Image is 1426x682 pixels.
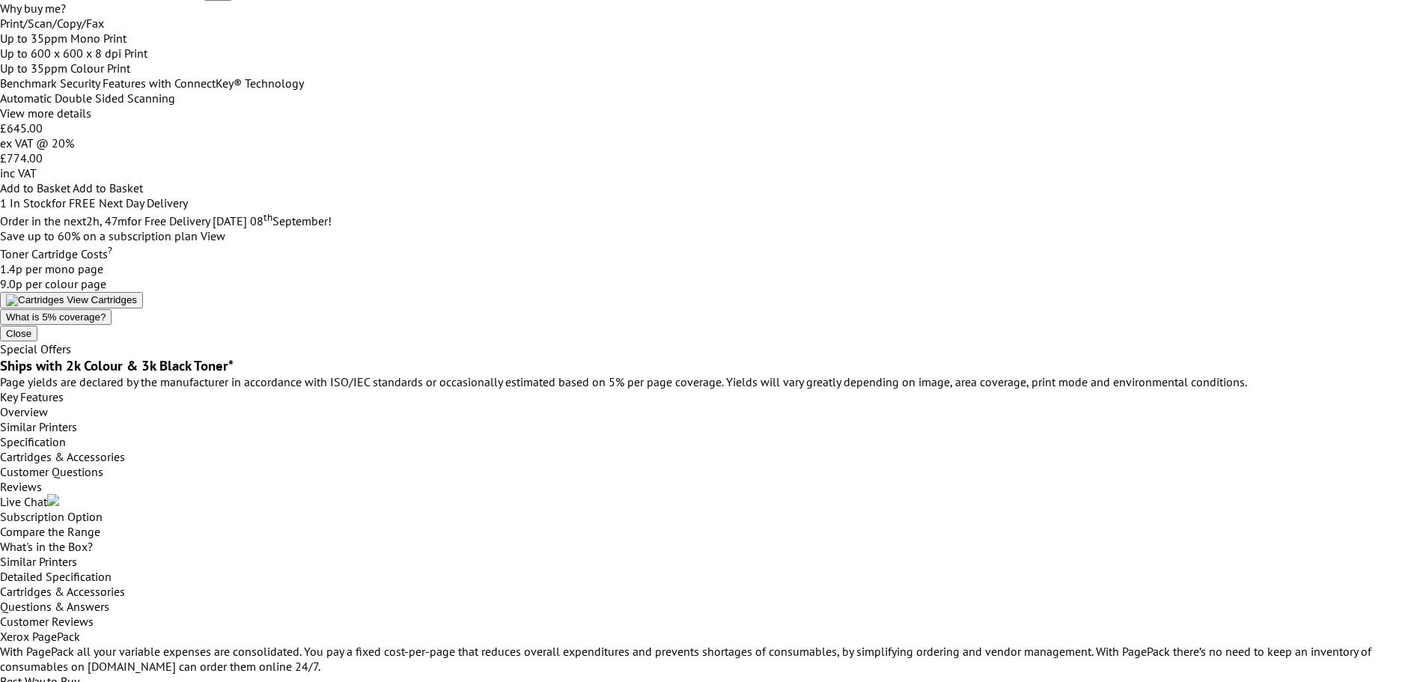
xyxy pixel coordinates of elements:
[108,243,112,257] sup: Cost per page
[6,294,64,306] img: Cartridges
[86,213,127,228] span: 2h, 47m
[6,328,31,339] span: Close
[73,180,143,195] a: Add to Basket
[67,294,137,305] span: View Cartridges
[47,494,59,506] img: user-headset-duotone.svg
[263,210,272,224] sup: th
[201,228,225,243] span: View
